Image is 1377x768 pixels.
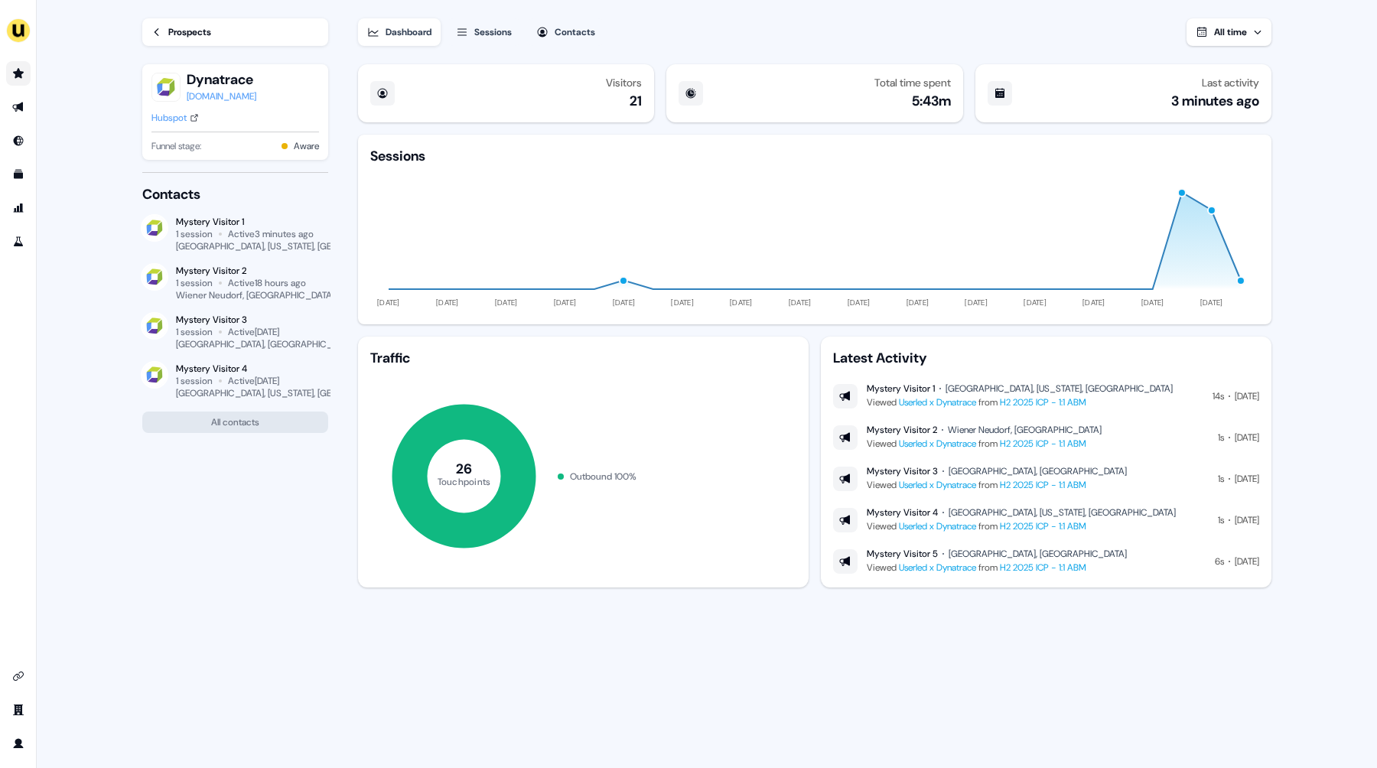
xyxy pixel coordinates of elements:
a: Prospects [142,18,328,46]
a: Userled x Dynatrace [899,396,976,408]
tspan: [DATE] [1141,298,1164,308]
tspan: [DATE] [671,298,694,308]
tspan: Touchpoints [438,475,491,487]
tspan: [DATE] [613,298,636,308]
div: 6s [1215,554,1224,569]
tspan: [DATE] [495,298,518,308]
div: [GEOGRAPHIC_DATA], [US_STATE], [GEOGRAPHIC_DATA] [946,382,1173,395]
button: All time [1187,18,1271,46]
div: Active 18 hours ago [228,277,306,289]
tspan: [DATE] [1082,298,1105,308]
div: [GEOGRAPHIC_DATA], [US_STATE], [GEOGRAPHIC_DATA] [176,240,405,252]
a: H2 2025 ICP - 1:1 ABM [1000,396,1086,408]
a: Go to outbound experience [6,95,31,119]
a: Userled x Dynatrace [899,561,976,574]
a: Go to integrations [6,664,31,688]
tspan: [DATE] [730,298,753,308]
div: Mystery Visitor 1 [176,216,328,228]
div: 1s [1218,471,1224,487]
a: Go to team [6,698,31,722]
div: Dashboard [386,24,431,40]
div: Viewed from [867,560,1127,575]
a: H2 2025 ICP - 1:1 ABM [1000,520,1086,532]
a: Go to templates [6,162,31,187]
div: [GEOGRAPHIC_DATA], [US_STATE], [GEOGRAPHIC_DATA] [176,387,405,399]
span: All time [1214,26,1247,38]
a: H2 2025 ICP - 1:1 ABM [1000,561,1086,574]
a: Go to attribution [6,196,31,220]
tspan: [DATE] [789,298,812,308]
div: Hubspot [151,110,187,125]
a: H2 2025 ICP - 1:1 ABM [1000,438,1086,450]
div: [GEOGRAPHIC_DATA], [US_STATE], [GEOGRAPHIC_DATA] [949,506,1176,519]
div: Traffic [370,349,796,367]
div: Active 3 minutes ago [228,228,314,240]
tspan: [DATE] [377,298,400,308]
div: Viewed from [867,436,1102,451]
a: [DOMAIN_NAME] [187,89,256,104]
div: 3 minutes ago [1171,92,1259,110]
div: Wiener Neudorf, [GEOGRAPHIC_DATA] [176,289,334,301]
button: Aware [294,138,319,154]
a: Hubspot [151,110,199,125]
div: 21 [630,92,642,110]
a: Go to prospects [6,61,31,86]
div: [GEOGRAPHIC_DATA], [GEOGRAPHIC_DATA] [176,338,356,350]
div: Mystery Visitor 3 [867,465,938,477]
tspan: [DATE] [965,298,988,308]
div: [DATE] [1235,389,1259,404]
div: Mystery Visitor 2 [867,424,937,436]
div: Total time spent [874,76,951,89]
div: [DATE] [1235,471,1259,487]
tspan: [DATE] [907,298,929,308]
div: [DATE] [1235,554,1259,569]
div: Wiener Neudorf, [GEOGRAPHIC_DATA] [948,424,1102,436]
div: 14s [1213,389,1224,404]
div: Mystery Visitor 4 [867,506,938,519]
div: [GEOGRAPHIC_DATA], [GEOGRAPHIC_DATA] [949,465,1127,477]
div: Sessions [474,24,512,40]
div: Mystery Visitor 4 [176,363,328,375]
button: Contacts [527,18,604,46]
div: Contacts [555,24,595,40]
div: Active [DATE] [228,375,279,387]
div: Viewed from [867,395,1173,410]
div: [GEOGRAPHIC_DATA], [GEOGRAPHIC_DATA] [949,548,1127,560]
a: Go to experiments [6,229,31,254]
div: Latest Activity [833,349,1259,367]
div: Last activity [1202,76,1259,89]
a: Userled x Dynatrace [899,520,976,532]
div: 1 session [176,375,213,387]
tspan: 26 [456,460,473,478]
div: Mystery Visitor 5 [867,548,938,560]
div: Active [DATE] [228,326,279,338]
tspan: [DATE] [436,298,459,308]
div: 1 session [176,277,213,289]
tspan: [DATE] [554,298,577,308]
div: Mystery Visitor 2 [176,265,328,277]
div: Outbound 100 % [570,469,636,484]
div: 1s [1218,513,1224,528]
div: Mystery Visitor 1 [867,382,935,395]
a: Userled x Dynatrace [899,479,976,491]
div: 1 session [176,326,213,338]
tspan: [DATE] [1200,298,1223,308]
button: Sessions [447,18,521,46]
a: Go to profile [6,731,31,756]
div: Visitors [606,76,642,89]
div: 1 session [176,228,213,240]
div: Prospects [168,24,211,40]
tspan: [DATE] [1024,298,1047,308]
div: Contacts [142,185,328,203]
a: Go to Inbound [6,129,31,153]
div: Viewed from [867,477,1127,493]
div: Sessions [370,147,425,165]
button: Dashboard [358,18,441,46]
a: H2 2025 ICP - 1:1 ABM [1000,479,1086,491]
div: [DATE] [1235,513,1259,528]
div: Mystery Visitor 3 [176,314,328,326]
button: All contacts [142,412,328,433]
a: Userled x Dynatrace [899,438,976,450]
div: 1s [1218,430,1224,445]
